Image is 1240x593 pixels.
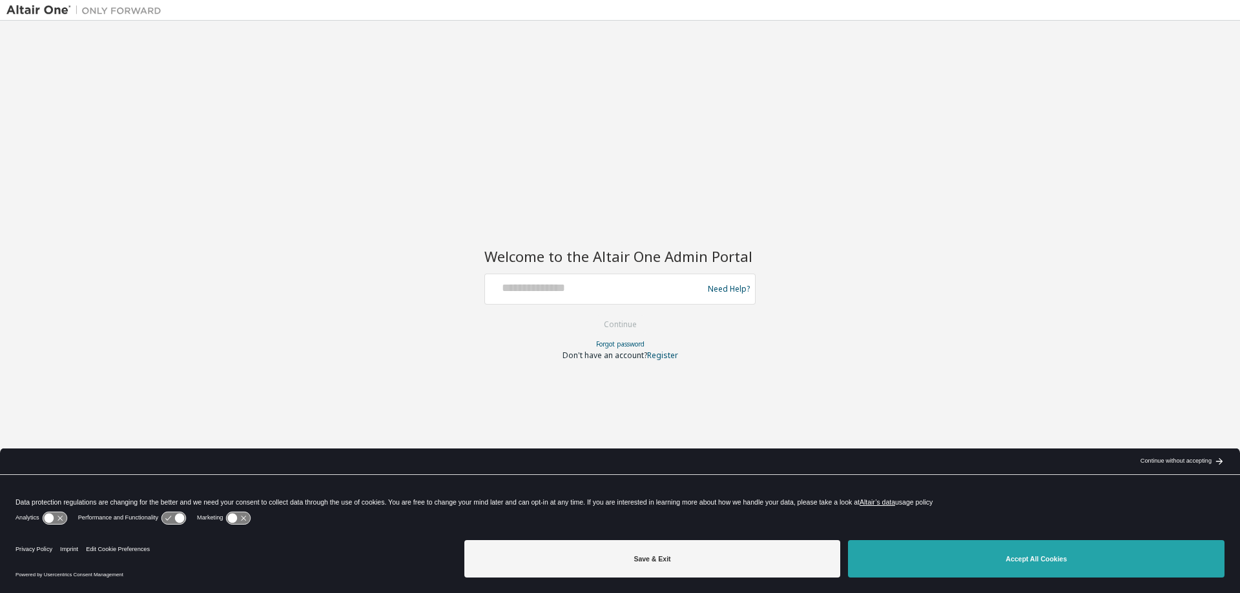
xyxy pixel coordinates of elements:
a: Register [647,350,678,361]
h2: Welcome to the Altair One Admin Portal [484,247,756,265]
img: Altair One [6,4,168,17]
span: Don't have an account? [563,350,647,361]
a: Forgot password [596,339,645,348]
